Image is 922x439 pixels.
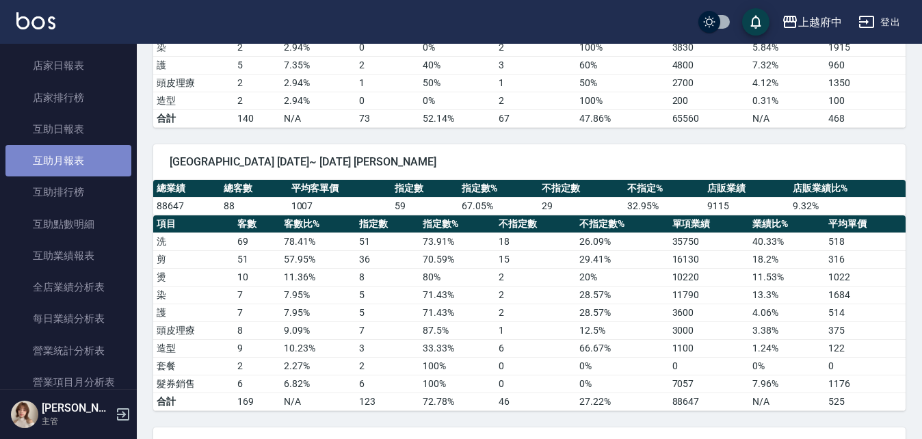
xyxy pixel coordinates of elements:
td: 3830 [669,38,750,56]
a: 全店業績分析表 [5,271,131,303]
a: 互助業績報表 [5,240,131,271]
td: N/A [280,393,356,410]
td: 40 % [419,56,495,74]
td: 51 [356,232,419,250]
td: 2 [495,268,576,286]
td: 28.57 % [576,304,669,321]
td: 4800 [669,56,750,74]
td: 6.82 % [280,375,356,393]
td: 染 [153,38,234,56]
td: 造型 [153,92,234,109]
td: 960 [825,56,906,74]
td: 3 [356,339,419,357]
td: 1350 [825,74,906,92]
td: 2 [234,92,280,109]
td: 88 [220,197,287,215]
td: 頭皮理療 [153,321,234,339]
td: 7.96 % [749,375,825,393]
td: 16130 [669,250,750,268]
td: 15 [495,250,576,268]
th: 客數 [234,215,280,233]
td: 52.14% [419,109,495,127]
td: 1022 [825,268,906,286]
th: 指定數% [419,215,495,233]
td: 0 [669,357,750,375]
th: 單項業績 [669,215,750,233]
td: N/A [749,393,825,410]
td: 1100 [669,339,750,357]
td: 140 [234,109,280,127]
td: 2 [495,38,576,56]
td: 1.24 % [749,339,825,357]
td: 2.94 % [280,92,356,109]
td: 468 [825,109,906,127]
th: 業績比% [749,215,825,233]
th: 平均單價 [825,215,906,233]
td: 1 [495,74,576,92]
h5: [PERSON_NAME] [42,401,111,415]
th: 項目 [153,215,234,233]
button: save [742,8,769,36]
td: 10 [234,268,280,286]
td: 100 % [419,375,495,393]
td: 1915 [825,38,906,56]
td: 18.2 % [749,250,825,268]
td: 32.95 % [624,197,704,215]
td: 100 [825,92,906,109]
td: 60 % [576,56,669,74]
td: 2 [495,92,576,109]
img: Person [11,401,38,428]
a: 店家日報表 [5,50,131,81]
a: 互助排行榜 [5,176,131,208]
th: 不指定數 [538,180,624,198]
button: 登出 [853,10,906,35]
td: 0 % [749,357,825,375]
a: 互助月報表 [5,145,131,176]
td: 122 [825,339,906,357]
td: 0 % [576,357,669,375]
td: 剪 [153,250,234,268]
td: 80 % [419,268,495,286]
td: 1176 [825,375,906,393]
td: 9.32 % [789,197,906,215]
td: 染 [153,286,234,304]
td: 11.36 % [280,268,356,286]
td: 5 [356,304,419,321]
td: 2 [234,74,280,92]
a: 營業統計分析表 [5,335,131,367]
td: 50 % [576,74,669,92]
th: 客數比% [280,215,356,233]
td: 0 [495,375,576,393]
td: 13.3 % [749,286,825,304]
td: 65560 [669,109,750,127]
td: 71.43 % [419,304,495,321]
td: 27.22% [576,393,669,410]
td: 57.95 % [280,250,356,268]
td: 51 [234,250,280,268]
td: 0 [356,38,419,56]
th: 店販業績比% [789,180,906,198]
td: 6 [234,375,280,393]
td: 73.91 % [419,232,495,250]
td: 6 [495,339,576,357]
td: 2.94 % [280,74,356,92]
td: 頭皮理療 [153,74,234,92]
td: 0 [825,357,906,375]
td: 8 [234,321,280,339]
table: a dense table [153,215,906,411]
td: 12.5 % [576,321,669,339]
button: 上越府中 [776,8,847,36]
td: 3000 [669,321,750,339]
td: 1 [495,321,576,339]
td: 7 [234,286,280,304]
th: 平均客單價 [288,180,391,198]
td: 67.05 % [458,197,538,215]
a: 互助日報表 [5,114,131,145]
td: 7.95 % [280,304,356,321]
td: 0 [356,92,419,109]
th: 不指定% [624,180,704,198]
td: 燙 [153,268,234,286]
img: Logo [16,12,55,29]
td: 35750 [669,232,750,250]
td: 59 [391,197,458,215]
